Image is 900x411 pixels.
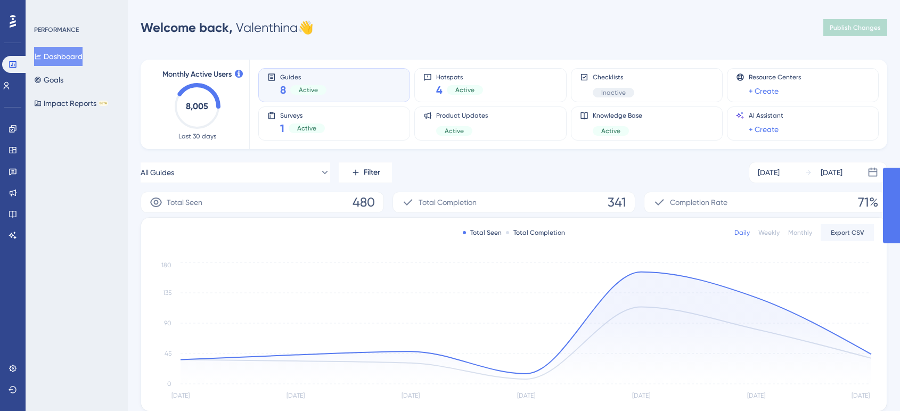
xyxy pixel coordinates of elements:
[788,228,812,237] div: Monthly
[287,392,305,399] tspan: [DATE]
[280,121,284,136] span: 1
[436,73,483,80] span: Hotspots
[167,380,171,388] tspan: 0
[855,369,887,401] iframe: UserGuiding AI Assistant Launcher
[831,228,864,237] span: Export CSV
[436,111,488,120] span: Product Updates
[632,392,650,399] tspan: [DATE]
[601,88,626,97] span: Inactive
[339,162,392,183] button: Filter
[749,123,779,136] a: + Create
[178,132,216,141] span: Last 30 days
[821,166,842,179] div: [DATE]
[749,111,783,120] span: AI Assistant
[99,101,108,106] div: BETA
[463,228,502,237] div: Total Seen
[445,127,464,135] span: Active
[353,194,375,211] span: 480
[164,319,171,327] tspan: 90
[141,19,314,36] div: Valenthina 👋
[734,228,750,237] div: Daily
[601,127,620,135] span: Active
[34,26,79,34] div: PERFORMANCE
[758,166,780,179] div: [DATE]
[167,196,202,209] span: Total Seen
[186,101,208,111] text: 8,005
[280,73,326,80] span: Guides
[506,228,565,237] div: Total Completion
[823,19,887,36] button: Publish Changes
[749,85,779,97] a: + Create
[749,73,801,81] span: Resource Centers
[141,166,174,179] span: All Guides
[830,23,881,32] span: Publish Changes
[171,392,190,399] tspan: [DATE]
[436,83,443,97] span: 4
[34,47,83,66] button: Dashboard
[402,392,420,399] tspan: [DATE]
[162,68,232,81] span: Monthly Active Users
[141,162,330,183] button: All Guides
[280,83,286,97] span: 8
[299,86,318,94] span: Active
[858,194,878,211] span: 71%
[280,111,325,119] span: Surveys
[165,350,171,357] tspan: 45
[34,94,108,113] button: Impact ReportsBETA
[419,196,477,209] span: Total Completion
[852,392,870,399] tspan: [DATE]
[364,166,380,179] span: Filter
[163,289,171,297] tspan: 135
[455,86,474,94] span: Active
[517,392,535,399] tspan: [DATE]
[297,124,316,133] span: Active
[34,70,63,89] button: Goals
[747,392,765,399] tspan: [DATE]
[608,194,626,211] span: 341
[593,111,642,120] span: Knowledge Base
[161,261,171,269] tspan: 180
[670,196,727,209] span: Completion Rate
[141,20,233,35] span: Welcome back,
[593,73,634,81] span: Checklists
[758,228,780,237] div: Weekly
[821,224,874,241] button: Export CSV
